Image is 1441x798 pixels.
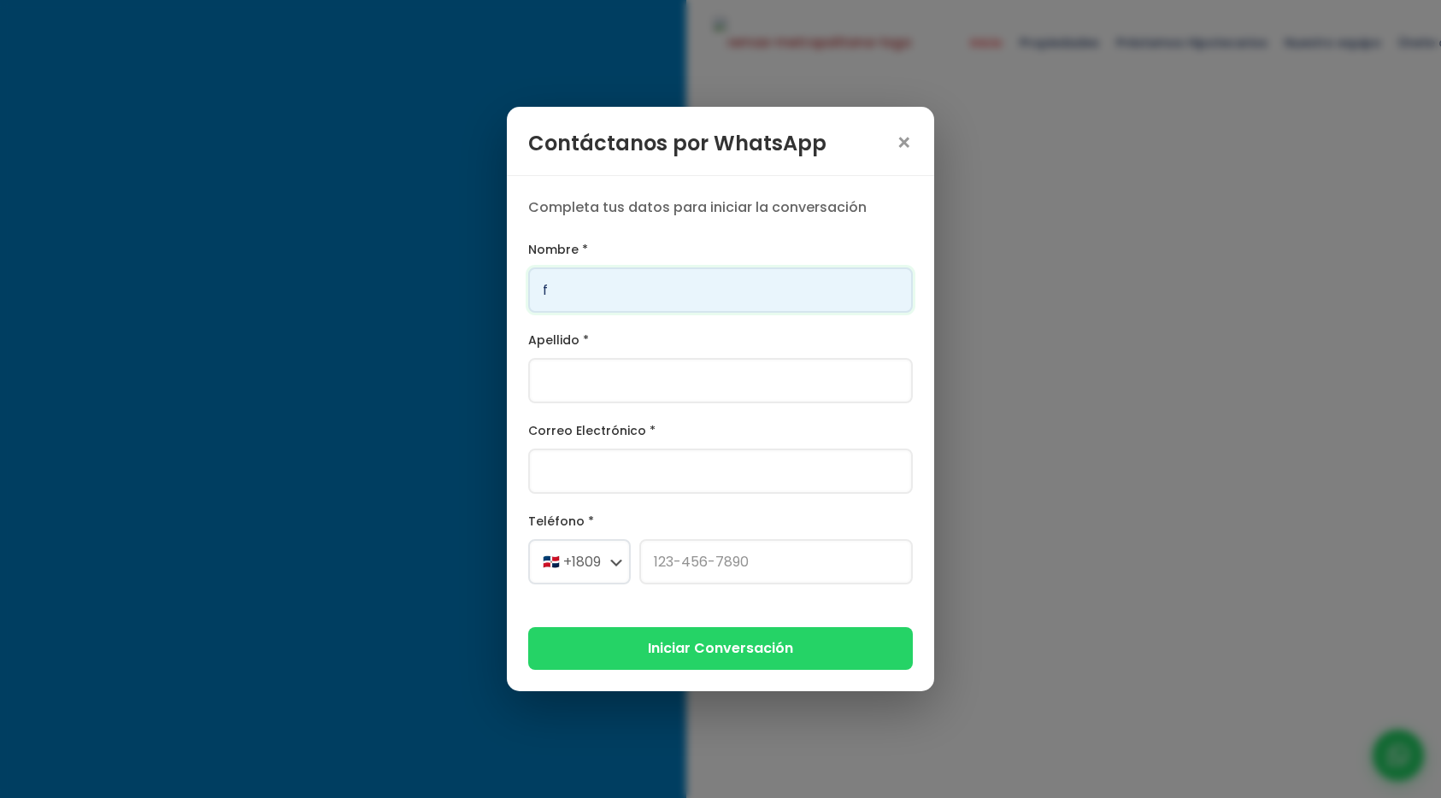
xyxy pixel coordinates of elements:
span: × [896,132,913,155]
label: Correo Electrónico * [528,420,913,442]
button: Iniciar Conversación [528,627,913,669]
h3: Contáctanos por WhatsApp [528,128,826,158]
label: Apellido * [528,330,913,351]
label: Teléfono * [528,511,913,532]
input: 123-456-7890 [639,539,913,584]
label: Nombre * [528,239,913,261]
p: Completa tus datos para iniciar la conversación [528,197,913,218]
